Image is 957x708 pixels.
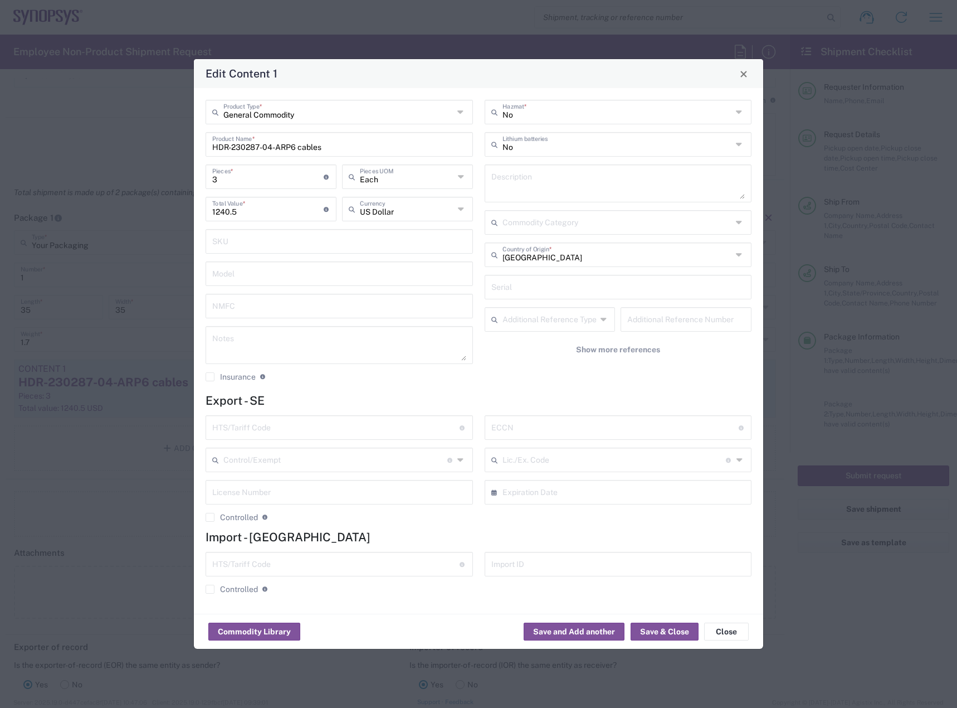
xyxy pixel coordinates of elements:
h4: Export - SE [206,394,751,408]
span: Show more references [576,345,660,355]
h4: Edit Content 1 [206,65,277,81]
button: Save and Add another [524,623,624,641]
button: Close [736,66,751,81]
button: Close [704,623,749,641]
h4: Import - [GEOGRAPHIC_DATA] [206,530,751,544]
label: Controlled [206,513,258,522]
button: Save & Close [631,623,699,641]
label: Controlled [206,585,258,594]
button: Commodity Library [208,623,300,641]
label: Insurance [206,372,256,381]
